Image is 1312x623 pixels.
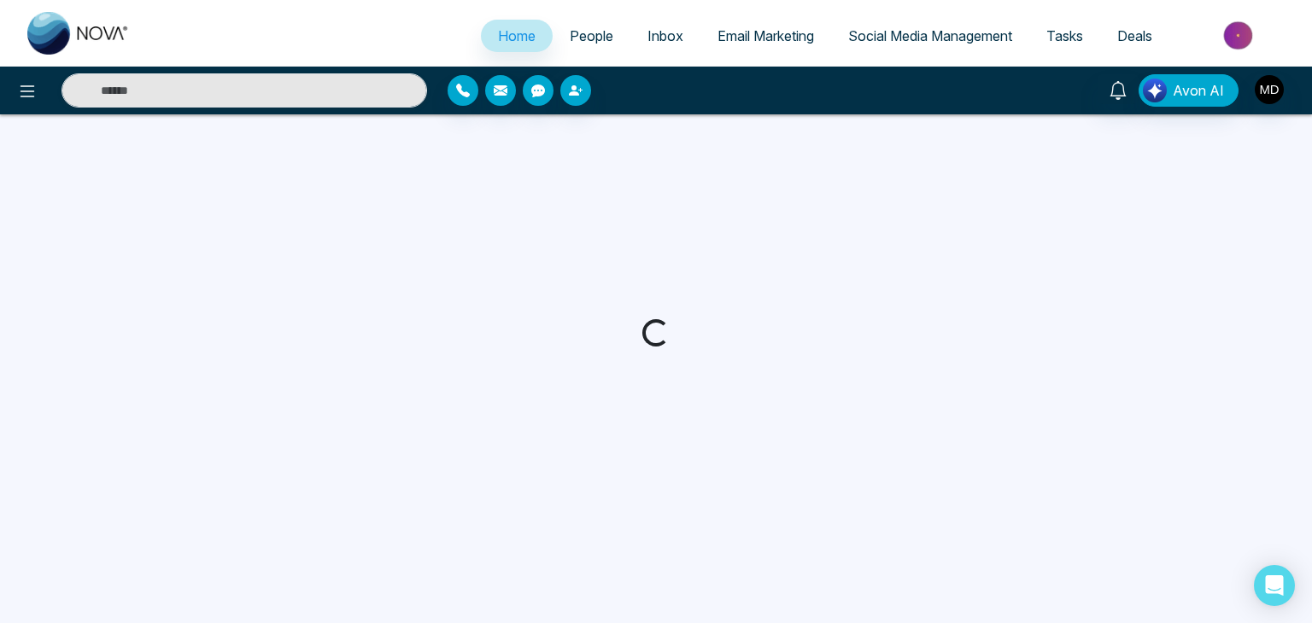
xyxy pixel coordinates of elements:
img: Nova CRM Logo [27,12,130,55]
span: People [570,27,613,44]
img: User Avatar [1255,75,1284,104]
a: Inbox [630,20,700,52]
a: Deals [1100,20,1169,52]
span: Deals [1117,27,1152,44]
span: Inbox [647,27,683,44]
a: Tasks [1029,20,1100,52]
div: Open Intercom Messenger [1254,565,1295,606]
img: Lead Flow [1143,79,1167,102]
span: Home [498,27,536,44]
span: Email Marketing [717,27,814,44]
a: Email Marketing [700,20,831,52]
span: Tasks [1046,27,1083,44]
a: People [553,20,630,52]
img: Market-place.gif [1178,16,1302,55]
button: Avon AI [1139,74,1239,107]
span: Social Media Management [848,27,1012,44]
span: Avon AI [1173,80,1224,101]
a: Home [481,20,553,52]
a: Social Media Management [831,20,1029,52]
